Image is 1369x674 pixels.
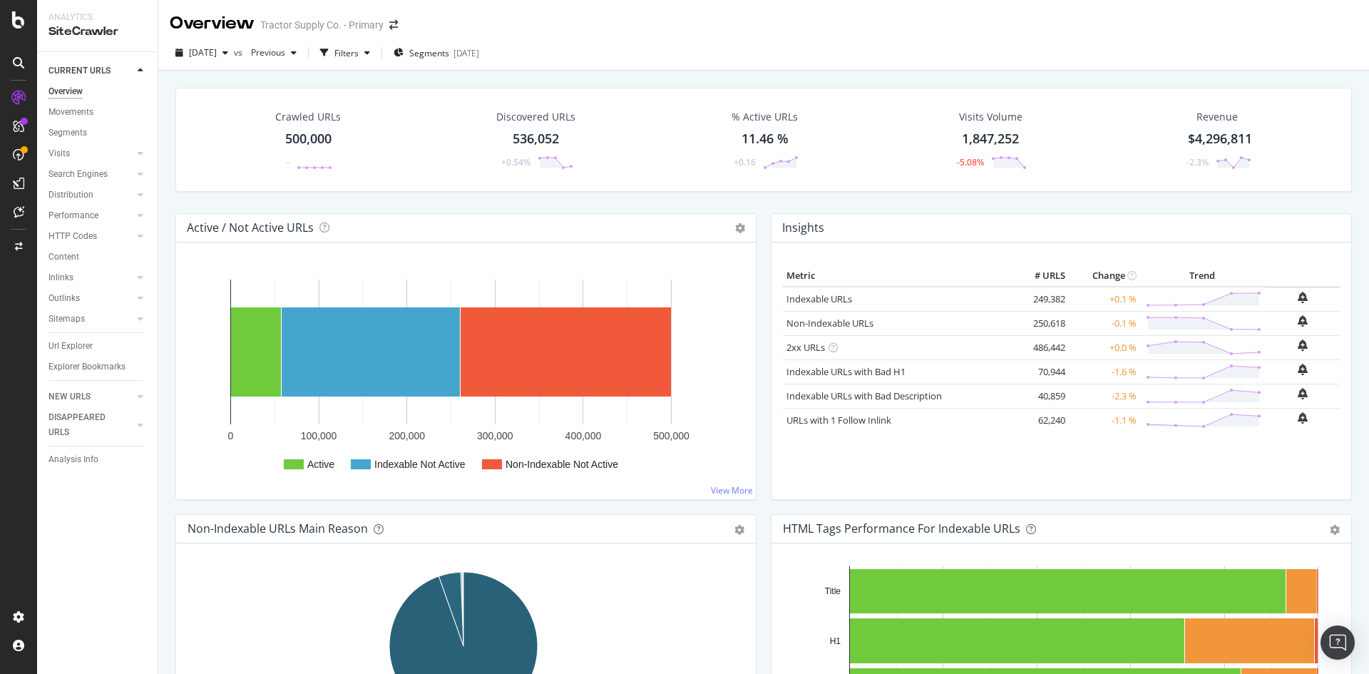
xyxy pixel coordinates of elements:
h4: Insights [782,218,824,238]
a: Distribution [48,188,133,203]
span: Previous [245,46,285,58]
a: Indexable URLs [786,292,852,305]
text: Active [307,459,334,470]
div: 500,000 [285,130,332,148]
th: Metric [783,265,1012,287]
i: Options [735,223,745,233]
a: Analysis Info [48,452,148,467]
span: vs [234,46,245,58]
a: Performance [48,208,133,223]
div: 1,847,252 [962,130,1019,148]
h4: Active / Not Active URLs [187,218,314,238]
td: -1.1 % [1069,408,1140,432]
div: Sitemaps [48,312,85,327]
a: Non-Indexable URLs [786,317,873,330]
a: Sitemaps [48,312,133,327]
div: NEW URLS [48,389,91,404]
text: 500,000 [653,430,689,441]
div: Visits [48,146,70,161]
a: Overview [48,84,148,99]
div: gear [734,525,744,535]
text: 100,000 [301,430,337,441]
a: View More [711,484,753,496]
div: DISAPPEARED URLS [48,410,121,440]
div: HTTP Codes [48,229,97,244]
span: Segments [409,47,449,59]
div: Overview [48,84,83,99]
span: $4,296,811 [1188,130,1252,147]
a: Outlinks [48,291,133,306]
div: Visits Volume [959,110,1022,124]
a: URLs with 1 Follow Inlink [786,414,891,427]
text: 300,000 [477,430,513,441]
a: CURRENT URLS [48,63,133,78]
div: Analysis Info [48,452,98,467]
td: -0.1 % [1069,311,1140,335]
a: Indexable URLs with Bad Description [786,389,942,402]
a: NEW URLS [48,389,133,404]
div: -2.3% [1186,156,1209,168]
div: bell-plus [1298,339,1308,351]
text: Indexable Not Active [374,459,466,470]
a: 2xx URLs [786,341,825,354]
td: +0.1 % [1069,287,1140,312]
a: Url Explorer [48,339,148,354]
text: H1 [830,636,841,646]
a: Explorer Bookmarks [48,359,148,374]
td: 486,442 [1012,335,1069,359]
div: Crawled URLs [275,110,341,124]
div: Non-Indexable URLs Main Reason [188,521,368,536]
td: 250,618 [1012,311,1069,335]
svg: A chart. [188,265,739,488]
div: Performance [48,208,98,223]
span: Revenue [1196,110,1238,124]
td: +0.0 % [1069,335,1140,359]
text: Non-Indexable Not Active [506,459,618,470]
div: Explorer Bookmarks [48,359,125,374]
th: Trend [1140,265,1265,287]
div: bell-plus [1298,388,1308,399]
div: Open Intercom Messenger [1321,626,1355,660]
div: Distribution [48,188,93,203]
th: Change [1069,265,1140,287]
a: Content [48,250,148,265]
div: [DATE] [453,47,479,59]
td: -2.3 % [1069,384,1140,408]
a: Movements [48,105,148,120]
div: Segments [48,126,87,141]
th: # URLS [1012,265,1069,287]
div: Content [48,250,79,265]
div: SiteCrawler [48,24,146,40]
text: 0 [228,430,234,441]
div: Analytics [48,11,146,24]
a: DISAPPEARED URLS [48,410,133,440]
div: +0.16 [734,156,756,168]
button: Segments[DATE] [388,41,485,64]
div: HTML Tags Performance for Indexable URLs [783,521,1020,536]
td: 249,382 [1012,287,1069,312]
div: Url Explorer [48,339,93,354]
button: [DATE] [170,41,234,64]
td: 70,944 [1012,359,1069,384]
div: Movements [48,105,93,120]
div: -5.08% [957,156,984,168]
button: Filters [314,41,376,64]
div: arrow-right-arrow-left [389,20,398,30]
div: Discovered URLs [496,110,575,124]
text: Title [825,586,841,596]
div: CURRENT URLS [48,63,111,78]
div: gear [1330,525,1340,535]
div: 11.46 % [742,130,789,148]
div: bell-plus [1298,364,1308,375]
div: - [287,156,289,168]
a: Segments [48,126,148,141]
div: Inlinks [48,270,73,285]
text: 200,000 [389,430,425,441]
text: 400,000 [565,430,602,441]
div: Filters [334,47,359,59]
div: Tractor Supply Co. - Primary [260,18,384,32]
td: 62,240 [1012,408,1069,432]
div: 536,052 [513,130,559,148]
div: Outlinks [48,291,80,306]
